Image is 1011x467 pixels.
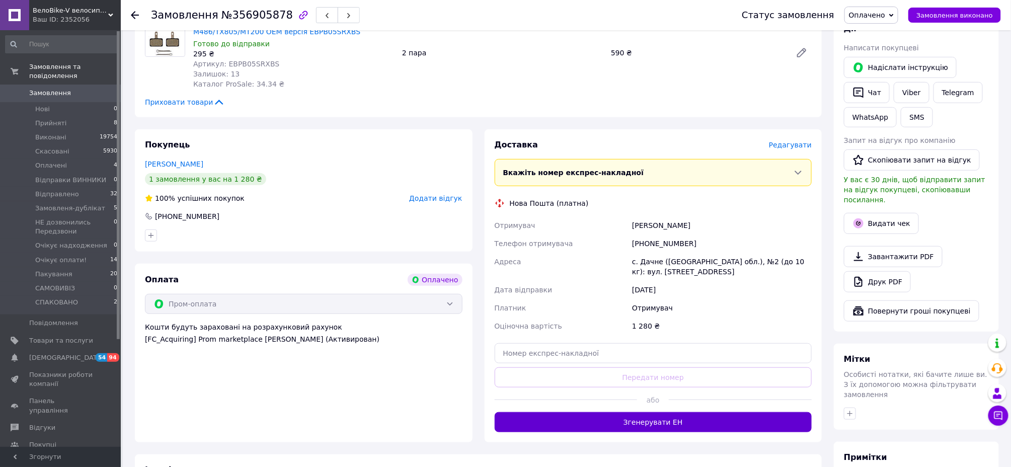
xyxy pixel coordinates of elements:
[844,136,956,144] span: Запит на відгук про компанію
[934,82,983,103] a: Telegram
[35,176,106,185] span: Відправки ВИННИКИ
[630,281,814,299] div: [DATE]
[114,161,117,170] span: 4
[114,204,117,213] span: 5
[33,6,108,15] span: ВелоBike-V велосипеди та запчастини https://velobikelviv.com.ua/ua/
[35,119,66,128] span: Прийняті
[849,11,885,19] span: Оплачено
[844,452,887,462] span: Примітки
[507,198,591,208] div: Нова Пошта (платна)
[35,256,87,265] span: Очікує оплати!
[151,9,218,21] span: Замовлення
[35,161,67,170] span: Оплачені
[145,97,225,107] span: Приховати товари
[114,298,117,307] span: 2
[33,15,121,24] div: Ваш ID: 2352056
[495,258,521,266] span: Адреса
[110,256,117,265] span: 14
[145,140,190,149] span: Покупець
[844,149,980,171] button: Скопіювати запит на відгук
[495,304,526,312] span: Платник
[607,46,788,60] div: 590 ₴
[145,193,245,203] div: успішних покупок
[988,406,1008,426] button: Чат з покупцем
[114,284,117,293] span: 0
[894,82,929,103] a: Viber
[29,62,121,81] span: Замовлення та повідомлення
[145,173,266,185] div: 1 замовлення у вас на 1 280 ₴
[145,275,179,284] span: Оплата
[29,440,56,449] span: Покупці
[193,80,284,88] span: Каталог ProSale: 34.34 ₴
[844,44,919,52] span: Написати покупцеві
[844,300,979,322] button: Повернути гроші покупцеві
[29,89,71,98] span: Замовлення
[5,35,118,53] input: Пошук
[100,133,117,142] span: 19754
[110,270,117,279] span: 20
[29,353,104,362] span: [DEMOGRAPHIC_DATA]
[193,49,394,59] div: 295 ₴
[844,176,985,204] span: У вас є 30 днів, щоб відправити запит на відгук покупцеві, скопіювавши посилання.
[145,322,462,344] div: Кошти будуть зараховані на розрахунковий рахунок
[35,133,66,142] span: Виконані
[35,105,50,114] span: Нові
[35,284,75,293] span: САМОВИВІЗ
[107,353,119,362] span: 94
[221,9,293,21] span: №356905878
[29,370,93,388] span: Показники роботи компанії
[742,10,834,20] div: Статус замовлення
[96,353,107,362] span: 54
[29,423,55,432] span: Відгуки
[503,169,644,177] span: Вкажіть номер експрес-накладної
[35,190,79,199] span: Відправлено
[792,43,812,63] a: Редагувати
[495,322,562,330] span: Оціночна вартість
[193,40,270,48] span: Готово до відправки
[409,194,462,202] span: Додати відгук
[398,46,607,60] div: 2 пара
[630,299,814,317] div: Отримувач
[35,241,107,250] span: Очікує надходження
[155,194,175,202] span: 100%
[408,274,462,286] div: Оплачено
[844,354,871,364] span: Мітки
[145,334,462,344] div: [FC_Acquiring] Prom marketplace [PERSON_NAME] (Активирован)
[844,246,943,267] a: Завантажити PDF
[103,147,117,156] span: 5930
[35,147,69,156] span: Скасовані
[630,216,814,235] div: [PERSON_NAME]
[844,271,911,292] a: Друк PDF
[495,140,538,149] span: Доставка
[35,298,78,307] span: СПАКОВАНО
[193,60,279,68] span: Артикул: EBPB05SRXBS
[110,190,117,199] span: 32
[495,240,573,248] span: Телефон отримувача
[29,397,93,415] span: Панель управління
[114,176,117,185] span: 0
[908,8,1001,23] button: Замовлення виконано
[916,12,993,19] span: Замовлення виконано
[495,412,812,432] button: Згенерувати ЕН
[35,218,114,236] span: НЕ дозвонились Передзвони
[114,241,117,250] span: 0
[145,17,185,56] img: Колодки гальмiвні Shimano B05S полімер для BR-M486/TX805/MT200 ОЕМ версія EBPB05SRXBS
[844,57,957,78] button: Надіслати інструкцію
[29,336,93,345] span: Товари та послуги
[131,10,139,20] div: Повернутися назад
[35,204,105,213] span: Замовленя-дублікат
[495,286,553,294] span: Дата відправки
[630,317,814,335] div: 1 280 ₴
[769,141,812,149] span: Редагувати
[844,107,897,127] a: WhatsApp
[35,270,72,279] span: Пакування
[630,235,814,253] div: [PHONE_NUMBER]
[901,107,933,127] button: SMS
[637,395,669,405] span: або
[29,319,78,328] span: Повідомлення
[844,82,890,103] button: Чат
[630,253,814,281] div: с. Дачне ([GEOGRAPHIC_DATA] обл.), №2 (до 10 кг): вул. [STREET_ADDRESS]
[495,343,812,363] input: Номер експрес-накладної
[844,370,987,399] span: Особисті нотатки, які бачите лише ви. З їх допомогою можна фільтрувати замовлення
[154,211,220,221] div: [PHONE_NUMBER]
